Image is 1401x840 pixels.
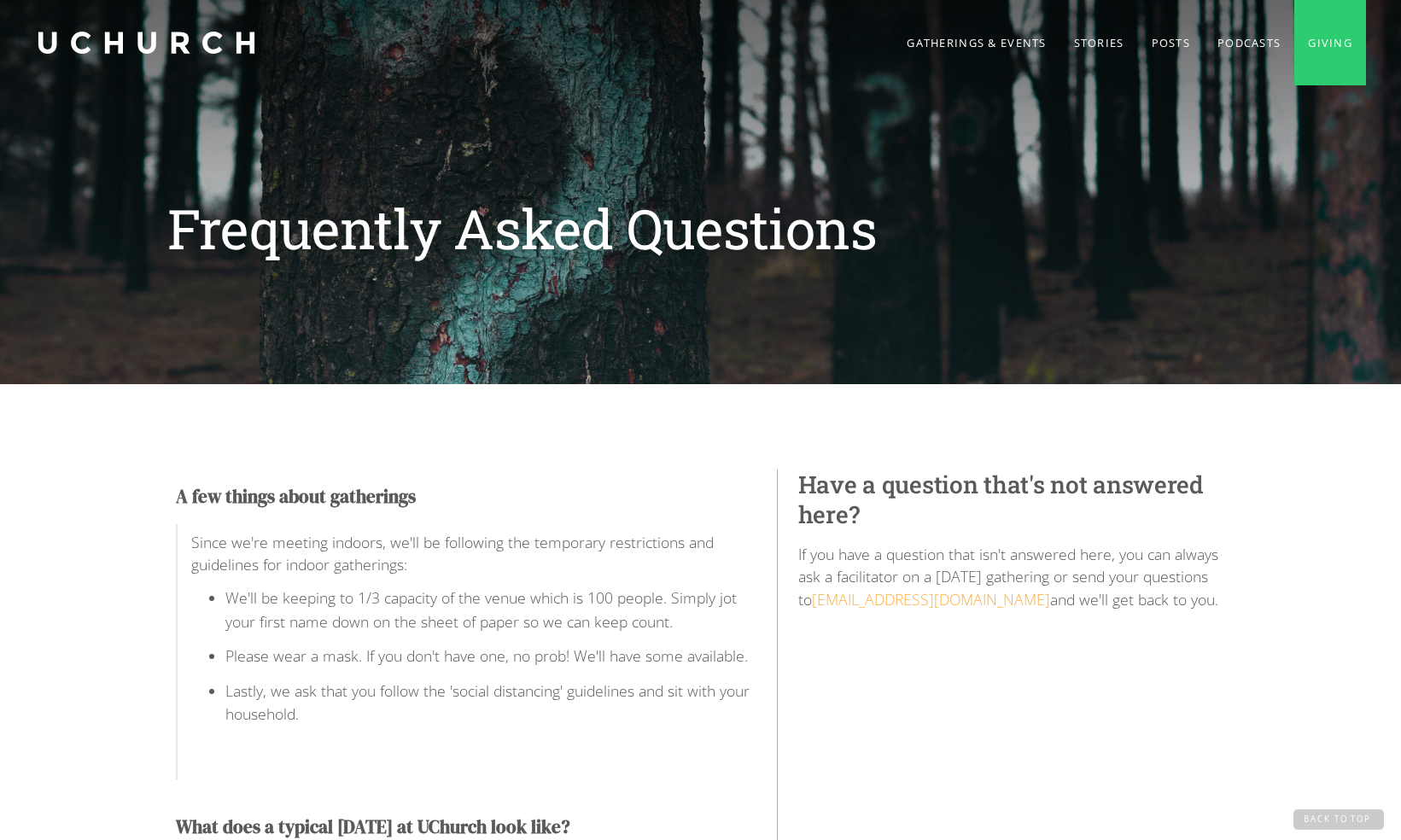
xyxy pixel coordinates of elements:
[191,745,756,767] p: ‍
[812,589,1050,610] a: [EMAIL_ADDRESS][DOMAIN_NAME]
[798,543,1226,610] p: If you have a question that isn't answered here, you can always ask a facilitator on a [DATE] gat...
[1293,809,1384,830] a: Back to Top
[225,586,756,633] li: We'll be keeping to 1/3 capacity of the venue which is 100 people. Simply jot your first name dow...
[798,470,1226,529] h3: Have a question that's not answered here?
[225,680,756,726] li: Lastly, we ask that you follow the 'social distancing' guidelines and sit with your household.
[167,194,1235,262] h1: Frequently Asked Questions
[176,483,756,510] p: A few things about gatherings
[225,645,756,668] li: Please wear a mask. If you don't have one, no prob! We'll have some available.
[191,531,756,576] p: Since we're meeting indoors, we'll be following the temporary restrictions and guidelines for ind...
